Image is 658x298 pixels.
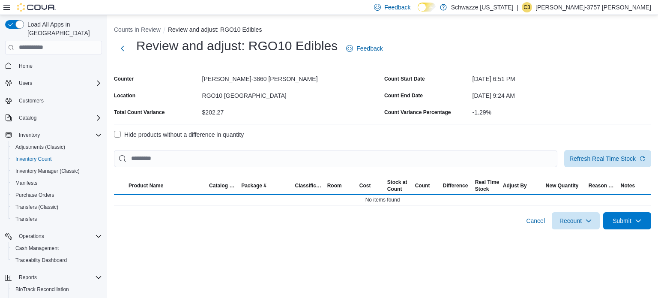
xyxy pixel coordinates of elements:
button: Reports [15,272,40,283]
span: Transfers [12,214,102,224]
a: Transfers [12,214,40,224]
button: Inventory [15,130,43,140]
div: Count Variance Percentage [384,109,451,116]
input: This is a search bar. After typing your query, hit enter to filter the results lower in the page. [114,150,557,167]
div: Stock at [387,179,407,186]
button: Inventory Count [9,153,105,165]
span: Manifests [15,180,37,187]
a: Inventory Count [12,154,55,164]
span: Inventory [19,132,40,138]
button: Operations [2,230,105,242]
span: Users [19,80,32,87]
button: Stock atCount [386,177,413,194]
button: Next [114,40,131,57]
button: Manifests [9,177,105,189]
span: Transfers [15,216,37,223]
span: New Quantity [546,182,579,189]
span: Operations [15,231,102,241]
label: Location [114,92,135,99]
span: Count [415,182,430,189]
button: Package # [239,181,293,191]
button: Cancel [523,212,548,229]
label: Counter [114,75,134,82]
img: Cova [17,3,56,12]
button: Inventory [2,129,105,141]
div: Stock [475,186,499,193]
span: Customers [15,95,102,106]
a: Purchase Orders [12,190,58,200]
span: Product Name [129,182,163,189]
div: Christopher-3757 Gonzalez [522,2,532,12]
button: Users [15,78,36,88]
span: Customers [19,97,44,104]
div: -1.29% [473,105,651,116]
a: Adjustments (Classic) [12,142,69,152]
div: Difference [443,182,468,189]
button: Room [326,181,358,191]
span: Cost [359,182,371,189]
label: Count Start Date [384,75,425,82]
button: BioTrack Reconciliation [9,283,105,295]
button: Recount [552,212,600,229]
span: Feedback [384,3,410,12]
span: Home [19,63,33,69]
span: Cash Management [15,245,59,252]
span: Package # [241,182,266,189]
span: Home [15,60,102,71]
button: Catalog [15,113,40,123]
span: Stock at Count [387,179,407,193]
div: [DATE] 6:51 PM [473,72,651,82]
span: Traceabilty Dashboard [12,255,102,265]
span: Transfers (Classic) [15,204,58,211]
div: $202.27 [202,105,381,116]
p: [PERSON_NAME]-3757 [PERSON_NAME] [535,2,651,12]
nav: An example of EuiBreadcrumbs [114,25,651,36]
button: Traceabilty Dashboard [9,254,105,266]
span: Notes [621,182,635,189]
button: Users [2,77,105,89]
button: Transfers [9,213,105,225]
button: Classification [293,181,326,191]
button: Difference [441,181,473,191]
span: Traceabilty Dashboard [15,257,67,264]
span: Catalog SKU [209,182,238,189]
button: Cost [358,181,386,191]
span: Room [327,182,342,189]
a: Customers [15,96,47,106]
button: Cash Management [9,242,105,254]
a: Home [15,61,36,71]
span: Adjust By [503,182,527,189]
a: BioTrack Reconciliation [12,284,72,295]
span: Reason Code [589,182,617,189]
span: Real Time Stock [475,179,499,193]
span: Submit [613,217,631,225]
span: Adjustments (Classic) [12,142,102,152]
button: Operations [15,231,48,241]
button: Purchase Orders [9,189,105,201]
span: Operations [19,233,44,240]
span: BioTrack Reconciliation [15,286,69,293]
button: Count [413,181,441,191]
span: Catalog [19,114,36,121]
span: No items found [365,196,400,203]
button: Counts in Review [114,26,161,33]
button: Inventory Manager (Classic) [9,165,105,177]
h1: Review and adjust: RGO10 Edibles [136,37,338,54]
button: Catalog [2,112,105,124]
a: Inventory Manager (Classic) [12,166,83,176]
button: Review and adjust: RGO10 Edibles [168,26,262,33]
div: Total Count Variance [114,109,164,116]
button: Catalog SKU [207,181,239,191]
span: Cash Management [12,243,102,253]
label: Hide products without a difference in quantity [114,129,244,140]
label: Count End Date [384,92,423,99]
p: Schwazze [US_STATE] [451,2,514,12]
button: Home [2,60,105,72]
span: C3 [523,2,530,12]
span: Inventory [15,130,102,140]
span: BioTrack Reconciliation [12,284,102,295]
a: Traceabilty Dashboard [12,255,70,265]
span: Inventory Count [12,154,102,164]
